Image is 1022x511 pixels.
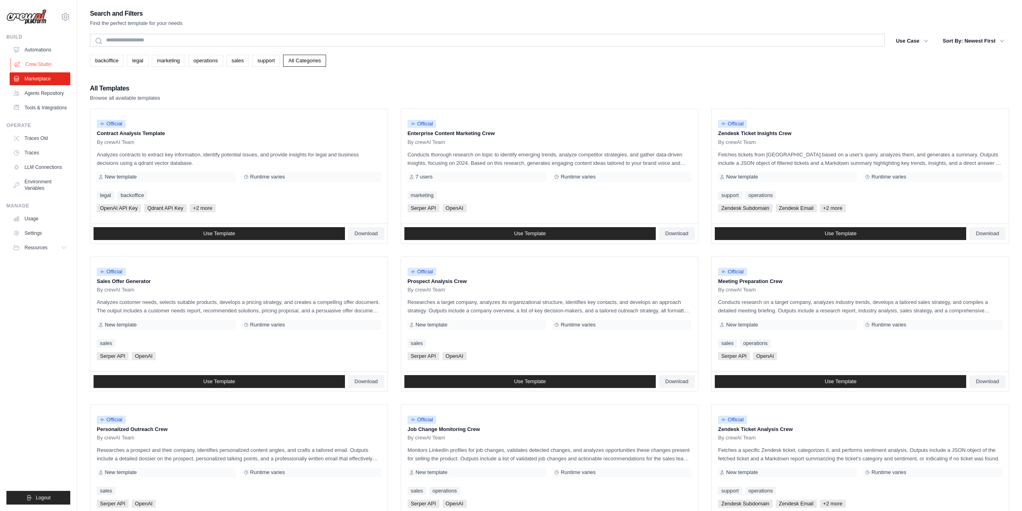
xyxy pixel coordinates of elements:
[408,120,437,128] span: Official
[190,204,216,212] span: +2 more
[718,425,1002,433] p: Zendesk Ticket Analysis Crew
[718,416,747,424] span: Official
[718,150,1002,167] p: Fetches tickets from [GEOGRAPHIC_DATA] based on a user's query, analyzes them, and generates a su...
[726,174,758,180] span: New template
[408,352,439,360] span: Serper API
[715,227,966,240] a: Use Template
[969,375,1006,388] a: Download
[105,469,137,476] span: New template
[226,55,249,67] a: sales
[408,435,445,441] span: By crewAI Team
[24,244,47,251] span: Resources
[355,230,378,237] span: Download
[871,469,906,476] span: Runtime varies
[97,139,135,146] span: By crewAI Team
[127,55,148,67] a: legal
[10,58,71,71] a: Crew Studio
[283,55,326,67] a: All Categories
[718,298,1002,315] p: Conducts research on a target company, analyzes industry trends, develops a tailored sales strate...
[718,435,756,441] span: By crewAI Team
[718,287,756,293] span: By crewAI Team
[408,191,437,199] a: marketing
[408,129,692,137] p: Enterprise Content Marketing Crew
[404,227,656,240] a: Use Template
[10,43,70,56] a: Automations
[355,378,378,385] span: Download
[659,375,695,388] a: Download
[659,227,695,240] a: Download
[404,375,656,388] a: Use Template
[753,352,777,360] span: OpenAI
[6,203,70,209] div: Manage
[97,416,126,424] span: Official
[408,277,692,285] p: Prospect Analysis Crew
[97,191,114,199] a: legal
[726,469,758,476] span: New template
[416,174,433,180] span: 7 users
[443,352,467,360] span: OpenAI
[132,500,156,508] span: OpenAI
[726,322,758,328] span: New template
[408,416,437,424] span: Official
[718,129,1002,137] p: Zendesk Ticket Insights Crew
[408,268,437,276] span: Official
[97,268,126,276] span: Official
[132,352,156,360] span: OpenAI
[938,34,1009,48] button: Sort By: Newest First
[718,487,742,495] a: support
[90,19,183,27] p: Find the perfect template for your needs
[90,8,183,19] h2: Search and Filters
[718,500,772,508] span: Zendesk Subdomain
[718,139,756,146] span: By crewAI Team
[718,446,1002,463] p: Fetches a specific Zendesk ticket, categorizes it, and performs sentiment analysis. Outputs inclu...
[514,230,546,237] span: Use Template
[6,34,70,40] div: Build
[203,230,235,237] span: Use Template
[97,487,115,495] a: sales
[348,227,384,240] a: Download
[10,241,70,254] button: Resources
[718,277,1002,285] p: Meeting Preparation Crew
[718,191,742,199] a: support
[10,161,70,174] a: LLM Connections
[97,446,381,463] p: Researches a prospect and their company, identifies personalized content angles, and crafts a tai...
[514,378,546,385] span: Use Template
[715,375,966,388] a: Use Template
[443,204,467,212] span: OpenAI
[825,378,857,385] span: Use Template
[561,469,596,476] span: Runtime varies
[97,298,381,315] p: Analyzes customer needs, selects suitable products, develops a pricing strategy, and creates a co...
[820,204,846,212] span: +2 more
[776,500,817,508] span: Zendesk Email
[665,378,689,385] span: Download
[97,339,115,347] a: sales
[97,204,141,212] span: OpenAI API Key
[408,298,692,315] p: Researches a target company, analyzes its organizational structure, identifies key contacts, and ...
[745,487,776,495] a: operations
[250,322,285,328] span: Runtime varies
[97,150,381,167] p: Analyzes contracts to extract key information, identify potential issues, and provide insights fo...
[820,500,846,508] span: +2 more
[561,322,596,328] span: Runtime varies
[776,204,817,212] span: Zendesk Email
[90,55,124,67] a: backoffice
[408,339,426,347] a: sales
[97,129,381,137] p: Contract Analysis Template
[203,378,235,385] span: Use Template
[871,174,906,180] span: Runtime varies
[718,339,736,347] a: sales
[825,230,857,237] span: Use Template
[6,9,47,25] img: Logo
[97,277,381,285] p: Sales Offer Generator
[117,191,147,199] a: backoffice
[976,378,999,385] span: Download
[97,120,126,128] span: Official
[10,175,70,195] a: Environment Variables
[97,435,135,441] span: By crewAI Team
[6,491,70,505] button: Logout
[408,287,445,293] span: By crewAI Team
[969,227,1006,240] a: Download
[408,425,692,433] p: Job Change Monitoring Crew
[252,55,280,67] a: support
[408,204,439,212] span: Serper API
